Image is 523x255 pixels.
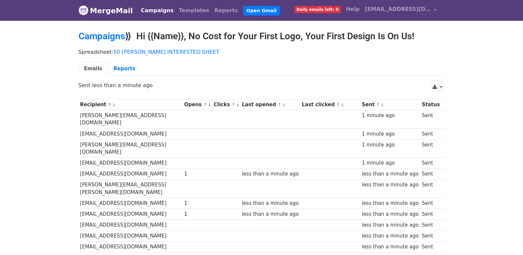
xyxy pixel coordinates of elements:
td: [PERSON_NAME][EMAIL_ADDRESS][DOMAIN_NAME] [79,139,183,158]
img: MergeMail logo [79,5,88,15]
th: Opens [182,99,212,110]
a: ↑ [108,102,112,107]
a: Help [343,3,362,16]
td: Sent [420,158,441,169]
td: [EMAIL_ADDRESS][DOMAIN_NAME] [79,209,183,220]
a: ↑ [232,102,235,107]
td: Sent [420,179,441,198]
a: ↓ [380,102,384,107]
td: [EMAIL_ADDRESS][DOMAIN_NAME] [79,198,183,209]
td: [EMAIL_ADDRESS][DOMAIN_NAME] [79,220,183,231]
a: Open Gmail [243,6,280,16]
th: Recipient [79,99,183,110]
div: less than a minute ago [362,221,418,229]
td: [EMAIL_ADDRESS][DOMAIN_NAME] [79,169,183,179]
div: less than a minute ago [362,210,418,218]
div: 1 minute ago [362,159,418,167]
div: less than a minute ago [362,200,418,207]
a: ↑ [278,102,281,107]
div: less than a minute ago [242,200,299,207]
div: less than a minute ago [242,210,299,218]
td: [EMAIL_ADDRESS][DOMAIN_NAME] [79,231,183,241]
div: 1 minute ago [362,112,418,119]
div: less than a minute ago [362,243,418,251]
span: Daily emails left: 0 [294,6,341,13]
span: [EMAIL_ADDRESS][DOMAIN_NAME] [365,5,431,13]
a: ↓ [282,102,286,107]
th: Clicks [212,99,240,110]
td: Sent [420,139,441,158]
a: Reports [108,62,141,76]
a: ↑ [337,102,340,107]
td: Sent [420,231,441,241]
div: less than a minute ago [242,170,299,178]
td: [PERSON_NAME][EMAIL_ADDRESS][PERSON_NAME][DOMAIN_NAME] [79,179,183,198]
a: ↓ [112,102,116,107]
a: ↑ [204,102,207,107]
td: Sent [420,110,441,129]
a: 50 [PERSON_NAME] INTERESTED SHEET [114,49,219,55]
a: ↓ [341,102,344,107]
td: [EMAIL_ADDRESS][DOMAIN_NAME] [79,241,183,252]
a: Daily emails left: 0 [292,3,343,16]
th: Last opened [240,99,300,110]
div: 1 [184,200,211,207]
td: Sent [420,241,441,252]
div: less than a minute ago [362,181,418,189]
div: 1 [184,170,211,178]
div: less than a minute ago [362,170,418,178]
th: Sent [360,99,420,110]
div: 1 minute ago [362,130,418,138]
a: Templates [176,4,212,17]
td: Sent [420,128,441,139]
a: [EMAIL_ADDRESS][DOMAIN_NAME] [362,3,440,18]
td: Sent [420,198,441,209]
a: Reports [212,4,241,17]
td: Sent [420,209,441,220]
a: ↓ [208,102,211,107]
div: 1 minute ago [362,141,418,149]
td: Sent [420,169,441,179]
th: Last clicked [300,99,360,110]
td: [PERSON_NAME][EMAIL_ADDRESS][DOMAIN_NAME] [79,110,183,129]
td: [EMAIL_ADDRESS][DOMAIN_NAME] [79,128,183,139]
p: Sent less than a minute ago [79,82,445,89]
a: Campaigns [79,31,125,42]
a: ↓ [236,102,240,107]
a: ↑ [376,102,380,107]
p: Spreadsheet: [79,48,445,55]
a: Emails [79,62,108,76]
div: less than a minute ago [362,232,418,240]
div: 1 [184,210,211,218]
a: MergeMail [79,4,133,17]
th: Status [420,99,441,110]
h2: ⟫ Hi {{Name}}, No Cost for Your First Logo, Your First Design Is On Us! [79,31,445,42]
td: [EMAIL_ADDRESS][DOMAIN_NAME] [79,158,183,169]
a: Campaigns [138,4,176,17]
td: Sent [420,220,441,231]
